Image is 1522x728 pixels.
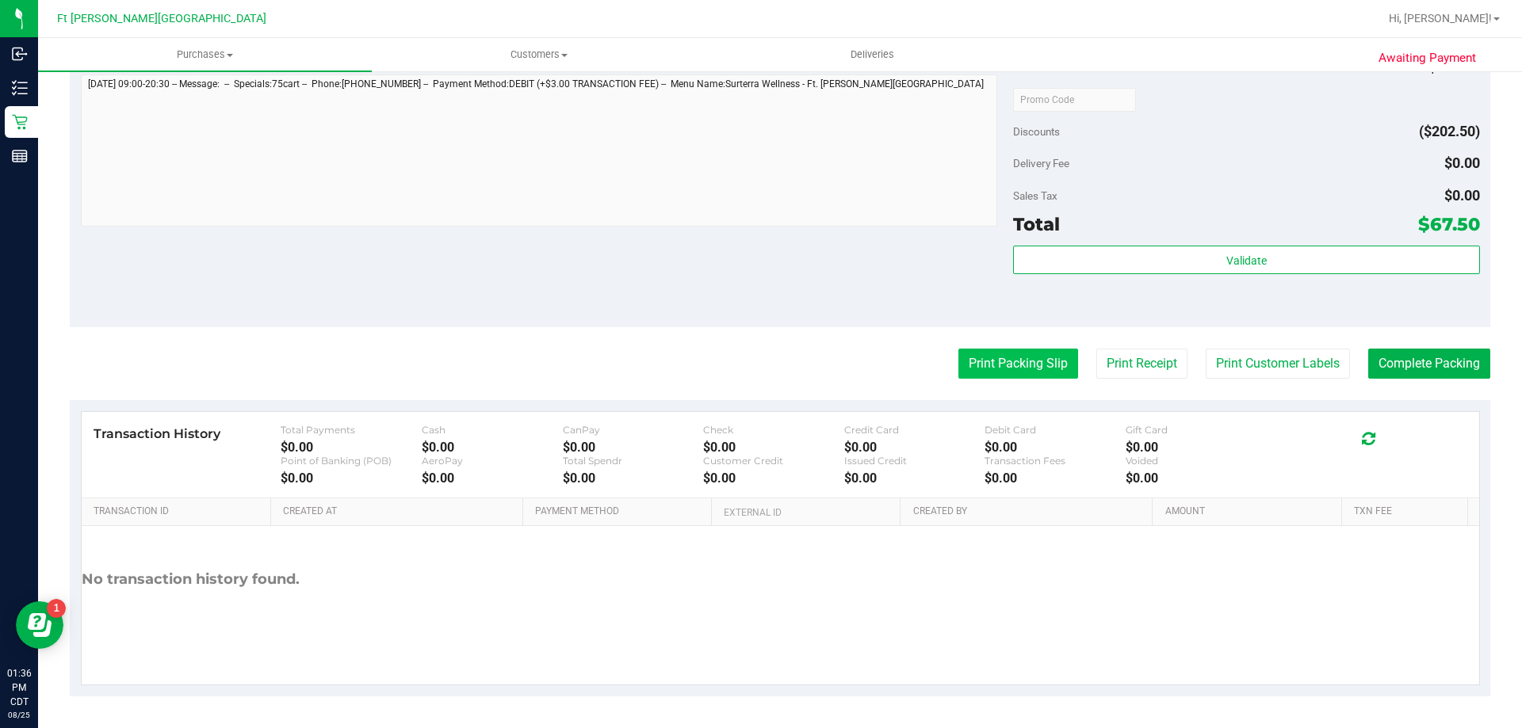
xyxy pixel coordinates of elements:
span: Subtotal [1013,61,1052,74]
div: $0.00 [422,440,563,455]
div: Check [703,424,844,436]
a: Payment Method [535,505,706,518]
p: 01:36 PM CDT [7,666,31,709]
button: Complete Packing [1368,349,1490,379]
span: $0.00 [1444,154,1480,171]
span: Awaiting Payment [1379,49,1476,67]
div: Total Spendr [563,455,704,467]
span: $67.50 [1418,213,1480,235]
inline-svg: Inventory [12,80,28,96]
div: $0.00 [1126,440,1267,455]
span: Ft [PERSON_NAME][GEOGRAPHIC_DATA] [57,12,266,25]
span: $270.00 [1428,59,1480,75]
inline-svg: Inbound [12,46,28,62]
div: Voided [1126,455,1267,467]
div: $0.00 [281,471,422,486]
span: Delivery Fee [1013,157,1069,170]
div: $0.00 [281,440,422,455]
a: Customers [372,38,706,71]
iframe: Resource center [16,601,63,649]
a: Created At [283,505,516,518]
a: Created By [913,505,1146,518]
div: $0.00 [422,471,563,486]
span: Discounts [1013,117,1060,146]
span: $0.00 [1444,187,1480,204]
a: Transaction ID [94,505,265,518]
div: Point of Banking (POB) [281,455,422,467]
div: $0.00 [1126,471,1267,486]
button: Print Packing Slip [958,349,1078,379]
button: Print Customer Labels [1206,349,1350,379]
button: Validate [1013,246,1479,274]
div: No transaction history found. [82,526,300,633]
a: Txn Fee [1354,505,1461,518]
a: Purchases [38,38,372,71]
div: $0.00 [703,471,844,486]
div: $0.00 [703,440,844,455]
div: $0.00 [985,471,1126,486]
div: CanPay [563,424,704,436]
p: 08/25 [7,709,31,721]
div: $0.00 [844,471,985,486]
div: Gift Card [1126,424,1267,436]
div: $0.00 [844,440,985,455]
inline-svg: Reports [12,148,28,164]
span: Deliveries [829,48,916,62]
div: $0.00 [563,471,704,486]
div: Transaction Fees [985,455,1126,467]
span: Customers [373,48,705,62]
div: Credit Card [844,424,985,436]
th: External ID [711,498,900,527]
div: $0.00 [563,440,704,455]
span: Purchases [38,48,372,62]
div: Debit Card [985,424,1126,436]
input: Promo Code [1013,88,1136,112]
inline-svg: Retail [12,114,28,130]
div: Issued Credit [844,455,985,467]
a: Deliveries [706,38,1039,71]
a: Amount [1165,505,1336,518]
div: AeroPay [422,455,563,467]
div: Cash [422,424,563,436]
button: Print Receipt [1096,349,1187,379]
span: Sales Tax [1013,189,1057,202]
span: Total [1013,213,1060,235]
span: ($202.50) [1419,123,1480,139]
div: Total Payments [281,424,422,436]
span: Validate [1226,254,1267,267]
iframe: Resource center unread badge [47,599,66,618]
span: Hi, [PERSON_NAME]! [1389,12,1492,25]
div: $0.00 [985,440,1126,455]
div: Customer Credit [703,455,844,467]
